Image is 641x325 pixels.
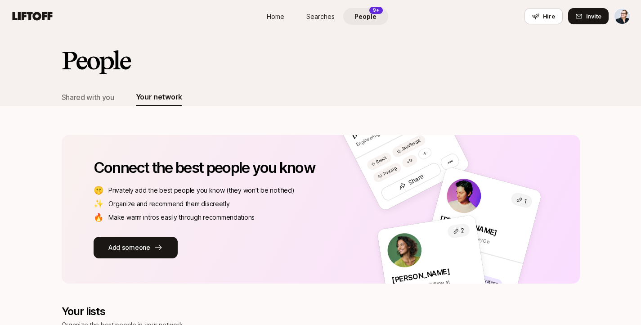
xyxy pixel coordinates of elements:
div: Shared with you [62,91,114,103]
p: Your lists [62,305,183,318]
a: Searches [298,8,343,25]
a: People9+ [343,8,388,25]
a: Home [253,8,298,25]
p: Strategy [480,276,498,288]
span: Home [267,12,284,21]
p: Make warm intros easily through recommendations [108,212,255,222]
span: Hire [543,12,555,21]
p: 🤫 [94,185,103,195]
h2: People [62,47,130,74]
p: +9 [405,156,414,166]
img: My Network hero avatar 2 [385,231,424,270]
span: Share [396,170,426,194]
p: Privately add the best people you know (they won’t be notified) [108,185,294,195]
p: Product Design at HeyOh [436,224,520,254]
p: 9+ [373,7,379,14]
p: 🔥 [94,212,103,222]
span: People [354,12,377,21]
div: 2 [447,223,471,239]
p: [PERSON_NAME] [391,265,451,286]
button: Your network [136,88,182,106]
p: JavaScript [400,137,422,153]
p: Connect the best people you know [94,160,315,175]
img: Stela Lupushor [614,9,630,24]
button: Hire [524,8,563,24]
p: ✨ [94,199,103,209]
div: Your network [136,91,182,103]
button: Stela Lupushor [614,8,630,24]
img: My Network hero avatar 1 [443,175,485,217]
span: Invite [586,12,601,21]
button: Shared with you [62,88,114,106]
p: Organize and recommend them discreetly [108,199,229,209]
span: Searches [306,12,335,21]
p: AI Tooling [377,165,399,181]
div: 1 [510,191,533,209]
button: Add someone [94,237,178,258]
p: React [375,154,388,166]
button: Invite [568,8,609,24]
